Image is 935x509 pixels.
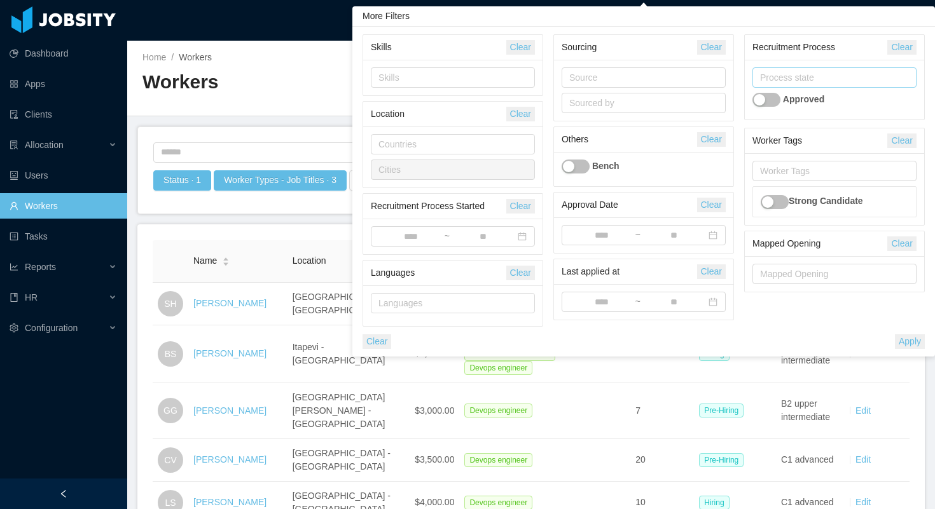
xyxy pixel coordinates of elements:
[193,298,267,308] a: [PERSON_NAME]
[293,255,326,266] span: Location
[10,323,18,332] i: icon: setting
[214,170,347,191] button: Worker Types - Job Titles · 3
[506,40,535,55] button: Clear
[287,439,410,482] td: [GEOGRAPHIC_DATA] - [GEOGRAPHIC_DATA]
[378,163,522,176] div: Cities
[10,293,18,302] i: icon: book
[163,398,177,423] span: GG
[153,170,211,191] button: Status · 1
[855,405,871,416] a: Edit
[697,40,726,55] button: Clear
[10,41,117,66] a: icon: pie-chartDashboard
[562,193,697,217] div: Approval Date
[223,256,230,260] i: icon: caret-up
[752,36,888,59] div: Recruitment Process
[562,36,697,59] div: Sourcing
[569,97,712,109] div: Sourced by
[855,497,871,507] a: Edit
[752,129,888,153] div: Worker Tags
[697,132,726,147] button: Clear
[887,40,916,55] button: Clear
[699,497,734,507] a: Hiring
[415,405,454,416] span: $3,000.00
[464,361,532,375] span: Devops engineer
[142,52,166,62] a: Home
[193,405,267,416] a: [PERSON_NAME]
[506,199,535,214] button: Clear
[569,71,712,84] div: Source
[776,383,840,439] td: B2 upper intermediate
[895,334,925,349] button: Apply
[287,283,410,325] td: [GEOGRAPHIC_DATA] - [GEOGRAPHIC_DATA]
[630,439,694,482] td: 20
[10,71,117,97] a: icon: appstoreApps
[223,261,230,264] i: icon: caret-down
[562,260,697,283] div: Last applied at
[415,454,454,465] span: $3,500.00
[165,341,177,367] span: BS
[10,163,117,188] a: icon: robotUsers
[25,292,38,302] span: HR
[887,133,916,148] button: Clear
[709,297,717,306] i: icon: calendar
[760,71,903,84] div: Process state
[699,404,744,417] span: Pre-Hiring
[464,404,532,417] span: Devops engineer
[371,102,506,126] div: Location
[193,348,267,358] a: [PERSON_NAME]
[371,261,506,285] div: Languages
[222,255,230,264] div: Sort
[697,264,726,279] button: Clear
[776,439,840,482] td: C1 advanced
[371,36,506,59] div: Skills
[363,334,391,349] button: Clear
[287,383,410,439] td: [GEOGRAPHIC_DATA][PERSON_NAME] - [GEOGRAPHIC_DATA]
[855,454,871,465] a: Edit
[699,405,749,415] a: Pre-Hiring
[699,454,749,465] a: Pre-Hiring
[697,198,726,212] button: Clear
[699,453,744,467] span: Pre-Hiring
[506,107,535,121] button: Clear
[783,94,824,104] strong: Approved
[789,196,863,206] strong: Strong Candidate
[164,291,176,316] span: SH
[415,497,454,507] span: $4,000.00
[10,193,117,219] a: icon: userWorkers
[193,497,267,507] a: [PERSON_NAME]
[193,254,217,268] span: Name
[164,447,176,473] span: CV
[630,383,694,439] td: 7
[349,170,406,191] button: Recruiter
[25,140,64,150] span: Allocation
[171,52,174,62] span: /
[887,236,916,251] button: Clear
[592,161,620,171] strong: Bench
[10,224,117,249] a: icon: profileTasks
[352,6,935,27] div: More Filters
[25,262,56,272] span: Reports
[518,232,527,241] i: icon: calendar
[378,297,522,309] div: Languages
[760,268,903,280] div: Mapped Opening
[287,325,410,383] td: Itapevi - [GEOGRAPHIC_DATA]
[760,165,903,177] div: Worker Tags
[378,71,522,84] div: Skills
[10,262,18,271] i: icon: line-chart
[193,454,267,465] a: [PERSON_NAME]
[25,323,78,333] span: Configuration
[709,231,717,240] i: icon: calendar
[179,52,212,62] span: Workers
[752,232,888,255] div: Mapped Opening
[562,128,697,151] div: Others
[142,69,531,95] h2: Workers
[10,102,117,127] a: icon: auditClients
[699,348,734,358] a: Hiring
[371,194,506,218] div: Recruitment Process Started
[464,453,532,467] span: Devops engineer
[378,138,522,151] div: Countries
[506,266,535,280] button: Clear
[10,140,18,149] i: icon: solution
